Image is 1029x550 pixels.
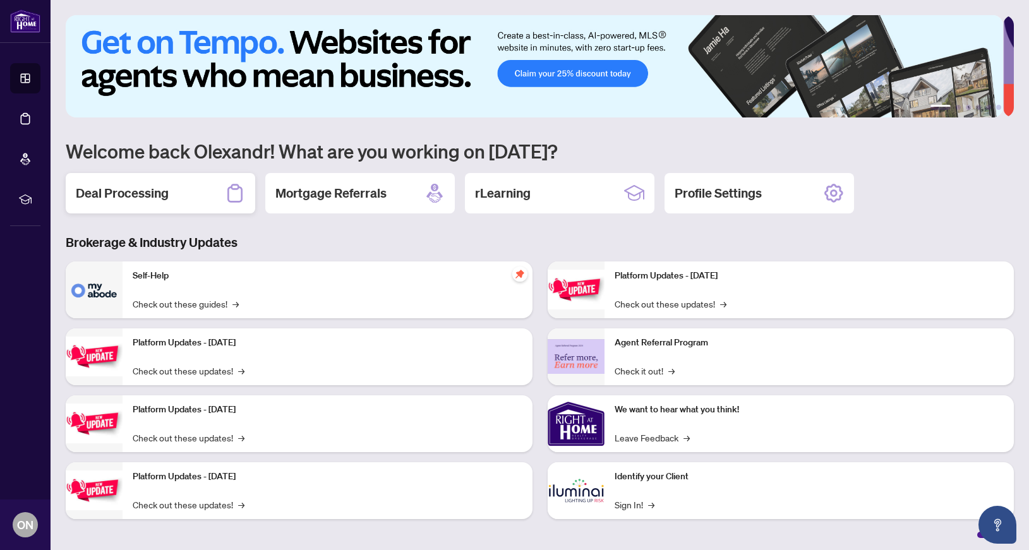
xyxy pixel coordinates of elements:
span: → [238,431,244,445]
p: Self-Help [133,269,522,283]
p: Agent Referral Program [615,336,1004,350]
a: Check out these updates!→ [133,364,244,378]
a: Check it out!→ [615,364,675,378]
span: pushpin [512,266,527,282]
button: 5 [986,105,991,110]
span: → [720,297,726,311]
h2: Deal Processing [76,184,169,202]
a: Sign In!→ [615,498,654,511]
p: Identify your Client [615,470,1004,484]
img: Slide 0 [66,15,1003,117]
button: 1 [930,105,951,110]
span: → [238,498,244,511]
img: Self-Help [66,261,123,318]
h2: rLearning [475,184,531,202]
button: Open asap [978,506,1016,544]
img: Agent Referral Program [548,339,605,374]
span: → [668,364,675,378]
p: Platform Updates - [DATE] [133,403,522,417]
img: We want to hear what you think! [548,395,605,452]
a: Leave Feedback→ [615,431,690,445]
button: 3 [966,105,971,110]
h2: Profile Settings [675,184,762,202]
a: Check out these updates!→ [615,297,726,311]
p: Platform Updates - [DATE] [133,470,522,484]
span: ON [17,516,33,534]
button: 2 [956,105,961,110]
a: Check out these updates!→ [133,431,244,445]
p: Platform Updates - [DATE] [615,269,1004,283]
img: Platform Updates - June 23, 2025 [548,270,605,309]
img: logo [10,9,40,33]
span: → [683,431,690,445]
img: Platform Updates - July 8, 2025 [66,470,123,510]
button: 6 [996,105,1001,110]
img: Platform Updates - July 21, 2025 [66,404,123,443]
img: Identify your Client [548,462,605,519]
span: → [648,498,654,511]
span: → [238,364,244,378]
button: 4 [976,105,981,110]
img: Platform Updates - September 16, 2025 [66,337,123,376]
a: Check out these guides!→ [133,297,239,311]
h1: Welcome back Olexandr! What are you working on [DATE]? [66,139,1014,163]
p: Platform Updates - [DATE] [133,336,522,350]
h3: Brokerage & Industry Updates [66,234,1014,251]
p: We want to hear what you think! [615,403,1004,417]
span: → [232,297,239,311]
h2: Mortgage Referrals [275,184,387,202]
a: Check out these updates!→ [133,498,244,511]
